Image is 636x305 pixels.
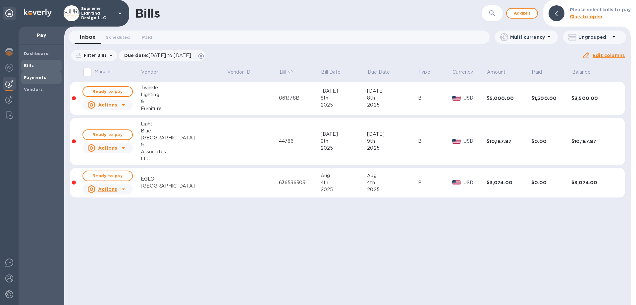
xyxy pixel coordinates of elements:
[510,34,545,40] p: Multi currency
[531,138,571,145] div: $0.00
[367,145,418,152] div: 2025
[141,84,227,91] div: Twinkle
[321,145,367,152] div: 2025
[572,69,591,76] p: Balance
[321,88,367,95] div: [DATE]
[418,95,452,102] div: Bill
[88,172,127,180] span: Ready to pay
[321,179,367,186] div: 4th
[487,69,514,76] span: Amount
[452,69,473,76] p: Currency
[452,139,461,144] img: USD
[98,145,117,151] u: Actions
[82,171,133,181] button: Ready to pay
[82,86,133,97] button: Ready to pay
[367,138,418,145] div: 9th
[141,69,167,76] span: Vendor
[94,68,112,75] p: Mark all
[463,138,486,145] p: USD
[81,6,114,20] p: Supreme Lighting Design LLC
[367,172,418,179] div: Aug
[141,120,227,127] div: Light
[532,69,551,76] span: Paid
[24,87,43,92] b: Vendors
[367,95,418,102] div: 8th
[487,179,531,186] div: $3,074.00
[141,183,227,190] div: [GEOGRAPHIC_DATA]
[141,134,227,141] div: [GEOGRAPHIC_DATA]
[463,179,486,186] p: USD
[141,155,227,162] div: LLC
[142,34,152,41] span: Paid
[452,96,461,101] img: USD
[532,69,542,76] p: Paid
[141,127,227,134] div: Blue
[135,6,160,20] h1: Bills
[367,179,418,186] div: 4th
[570,7,631,12] b: Please select bills to pay
[141,176,227,183] div: EGLO
[24,32,59,38] p: Pay
[531,179,571,186] div: $0.00
[571,179,616,186] div: $3,074.00
[80,33,95,42] span: Inbox
[506,8,538,19] button: Addbill
[487,138,531,145] div: $10,187.87
[98,102,117,108] u: Actions
[368,69,390,76] p: Due Date
[321,186,367,193] div: 2025
[141,98,227,105] div: &
[280,69,302,76] span: Bill №
[321,95,367,102] div: 8th
[279,138,321,145] div: 44786
[141,105,227,112] div: Furniture
[88,131,127,139] span: Ready to pay
[98,187,117,192] u: Actions
[24,9,52,17] img: Logo
[141,91,227,98] div: Lighting
[452,180,461,185] img: USD
[279,95,321,102] div: 061378B
[141,141,227,148] div: &
[572,69,599,76] span: Balance
[279,179,321,186] div: 636536303
[141,69,158,76] p: Vendor
[487,95,531,102] div: $5,000.00
[367,186,418,193] div: 2025
[578,34,610,40] p: Ungrouped
[227,69,259,76] span: Vendor ID
[280,69,293,76] p: Bill №
[321,69,349,76] span: Bill Date
[24,63,34,68] b: Bills
[24,51,49,56] b: Dashboard
[5,64,13,72] img: Foreign exchange
[148,53,191,58] span: [DATE] to [DATE]
[141,148,227,155] div: Associates
[367,88,418,95] div: [DATE]
[531,95,571,102] div: $1,500.00
[593,53,625,58] u: Edit columns
[463,95,486,102] p: USD
[418,179,452,186] div: Bill
[81,52,107,58] p: Filter Bills
[124,52,195,59] p: Due date :
[487,69,505,76] p: Amount
[571,138,616,145] div: $10,187.87
[570,14,603,19] b: Click to open
[119,50,206,61] div: Due date:[DATE] to [DATE]
[367,131,418,138] div: [DATE]
[321,172,367,179] div: Aug
[321,69,341,76] p: Bill Date
[24,75,46,80] b: Payments
[3,7,16,20] div: Unpin categories
[88,88,127,96] span: Ready to pay
[367,102,418,109] div: 2025
[418,138,452,145] div: Bill
[82,129,133,140] button: Ready to pay
[418,69,430,76] p: Type
[321,138,367,145] div: 9th
[418,69,439,76] span: Type
[368,69,398,76] span: Due Date
[512,9,532,17] span: Add bill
